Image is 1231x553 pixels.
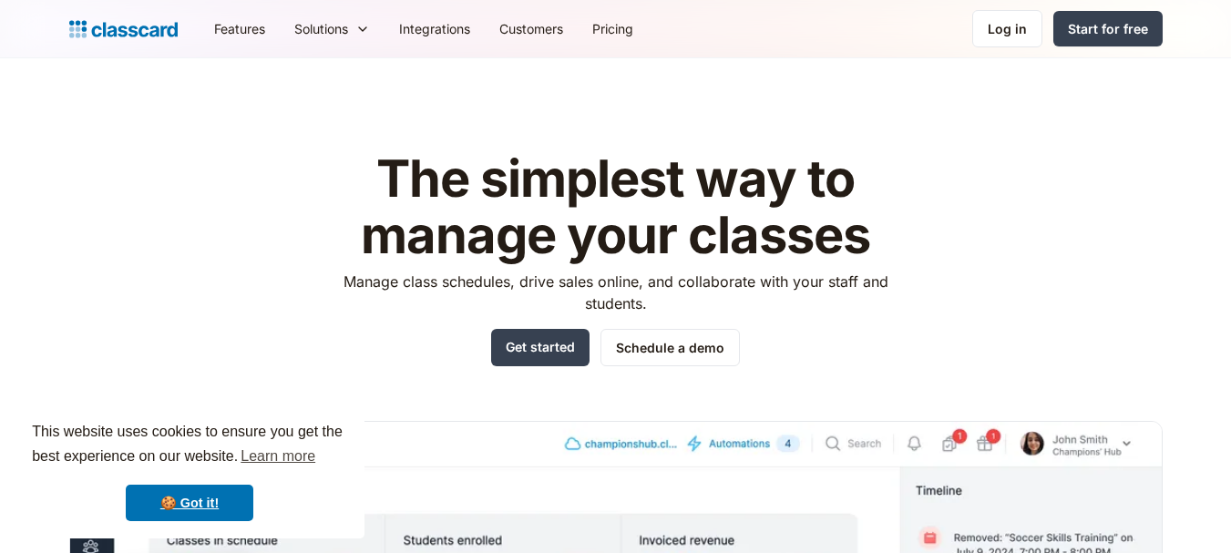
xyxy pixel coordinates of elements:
[578,8,648,49] a: Pricing
[1068,19,1148,38] div: Start for free
[200,8,280,49] a: Features
[126,485,253,521] a: dismiss cookie message
[32,421,347,470] span: This website uses cookies to ensure you get the best experience on our website.
[238,443,318,470] a: learn more about cookies
[600,329,740,366] a: Schedule a demo
[972,10,1042,47] a: Log in
[1053,11,1163,46] a: Start for free
[385,8,485,49] a: Integrations
[326,151,905,263] h1: The simplest way to manage your classes
[69,16,178,42] a: home
[988,19,1027,38] div: Log in
[15,404,364,538] div: cookieconsent
[280,8,385,49] div: Solutions
[485,8,578,49] a: Customers
[491,329,590,366] a: Get started
[326,271,905,314] p: Manage class schedules, drive sales online, and collaborate with your staff and students.
[294,19,348,38] div: Solutions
